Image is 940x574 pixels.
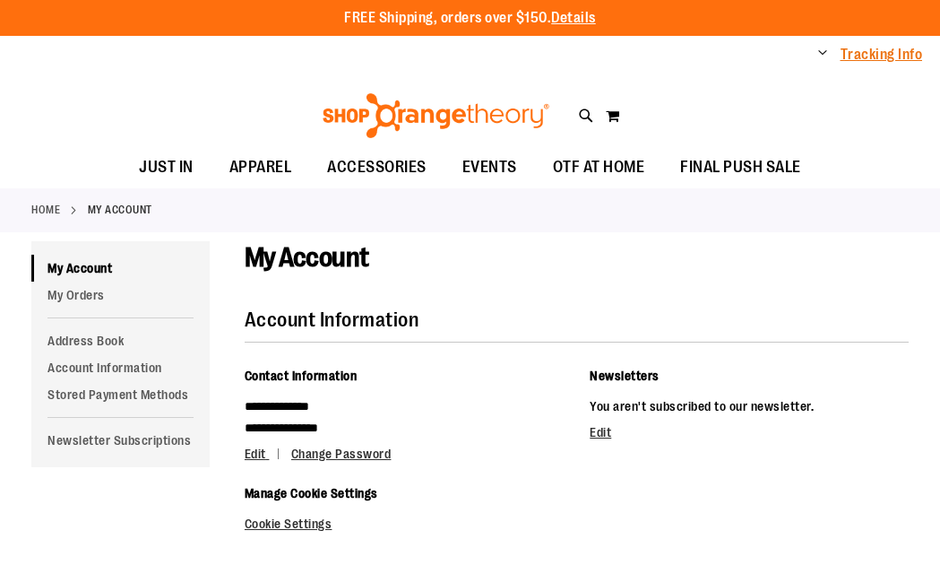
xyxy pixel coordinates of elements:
a: FINAL PUSH SALE [662,147,819,188]
a: Account Information [31,354,210,381]
a: Change Password [291,447,392,461]
a: OTF AT HOME [535,147,663,188]
a: ACCESSORIES [309,147,444,188]
a: Newsletter Subscriptions [31,427,210,454]
span: My Account [245,242,369,273]
a: My Account [31,255,210,282]
strong: Account Information [245,309,419,331]
a: APPAREL [211,147,310,188]
span: EVENTS [462,147,517,187]
a: Home [31,202,60,218]
span: Manage Cookie Settings [245,486,378,500]
a: Edit [245,447,289,461]
span: JUST IN [139,147,194,187]
span: OTF AT HOME [553,147,645,187]
a: My Orders [31,282,210,309]
span: Contact Information [245,369,358,383]
a: Cookie Settings [245,517,332,531]
img: Shop Orangetheory [320,93,552,138]
span: APPAREL [229,147,292,187]
a: JUST IN [121,147,211,188]
a: Stored Payment Methods [31,381,210,408]
a: EVENTS [444,147,535,188]
strong: My Account [88,202,152,218]
button: Account menu [818,46,827,64]
a: Tracking Info [841,45,923,65]
p: You aren't subscribed to our newsletter. [590,396,909,417]
p: FREE Shipping, orders over $150. [344,8,596,29]
span: ACCESSORIES [327,147,427,187]
span: FINAL PUSH SALE [680,147,801,187]
a: Edit [590,425,611,439]
span: Edit [245,447,266,461]
a: Address Book [31,327,210,354]
a: Details [551,10,596,26]
span: Newsletters [590,369,660,383]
